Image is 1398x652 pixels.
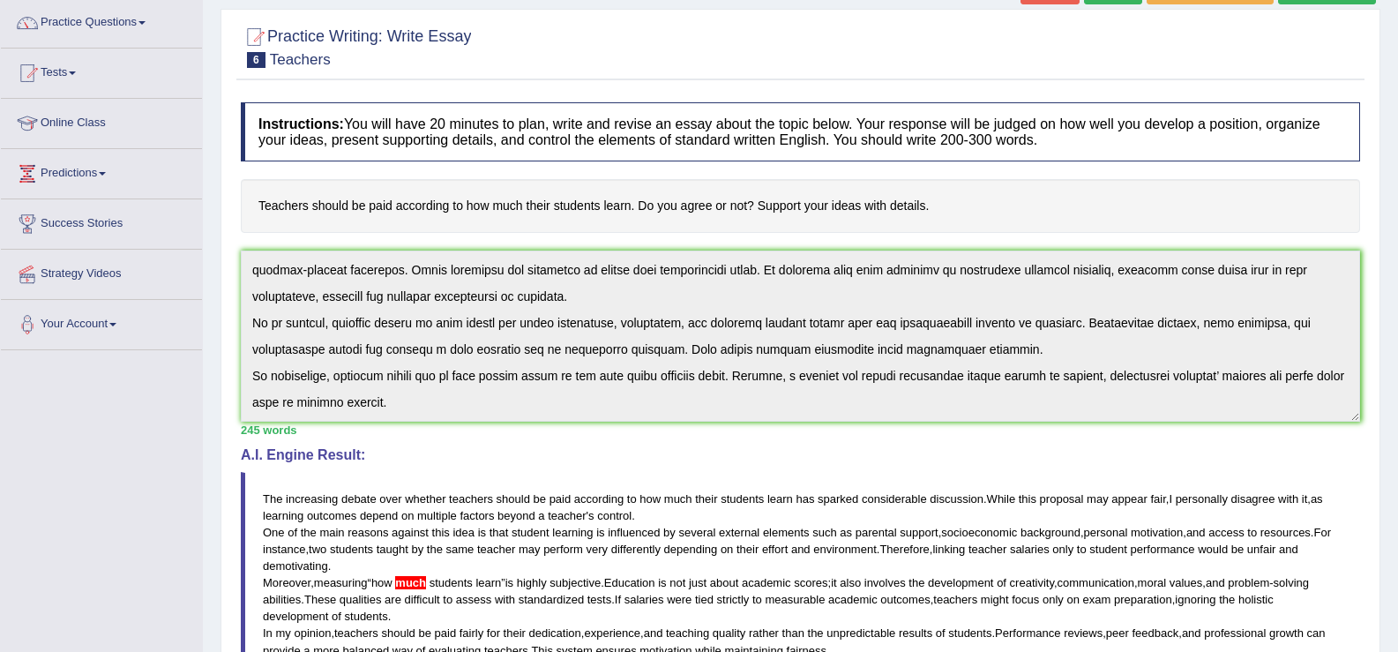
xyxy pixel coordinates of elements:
span: values [1170,576,1203,589]
span: The [263,492,282,506]
span: learning [263,509,303,522]
span: should [497,492,530,506]
span: moral [1138,576,1167,589]
span: motivation [1131,526,1183,539]
span: teacher [548,509,586,522]
span: multiple [417,509,457,522]
small: Teachers [270,51,331,68]
span: strictly [717,593,750,606]
span: learn [767,492,793,506]
span: communication [1058,576,1134,589]
span: than [782,626,804,640]
span: can [1307,626,1326,640]
span: assess [456,593,491,606]
span: salaries [1010,543,1050,556]
span: and [1206,576,1225,589]
span: only [1043,593,1064,606]
span: depending [664,543,718,556]
span: highly [517,576,547,589]
span: the [427,543,443,556]
span: personal [1084,526,1128,539]
span: proposal [1040,492,1084,506]
span: and [791,543,811,556]
a: Your Account [1,300,202,344]
span: may [1087,492,1109,506]
span: effort [762,543,788,556]
div: 245 words [241,422,1360,438]
span: much [664,492,692,506]
span: and [644,626,663,640]
span: just [689,576,706,589]
span: students [330,543,373,556]
span: I [1169,492,1172,506]
span: teacher [477,543,515,556]
span: fair [1150,492,1165,506]
span: professional [1204,626,1266,640]
a: Tests [1,49,202,93]
h4: You will have 20 minutes to plan, write and revise an essay about the topic below. Your response ... [241,102,1360,161]
span: same [446,543,475,556]
span: subjective [549,576,601,589]
span: student [512,526,549,539]
span: this [1019,492,1036,506]
span: the [808,626,824,640]
span: over [379,492,401,506]
span: has [796,492,814,506]
span: may [519,543,541,556]
span: growth [1269,626,1304,640]
span: Performance [995,626,1060,640]
span: be [534,492,546,506]
span: teaching [666,626,709,640]
span: learn [475,576,501,589]
span: teachers [334,626,378,640]
span: paid [435,626,457,640]
span: appear [1111,492,1147,506]
span: would [1198,543,1228,556]
span: holistic [1238,593,1274,606]
span: reasons [348,526,388,539]
span: beyond [497,509,535,522]
span: instance [263,543,305,556]
span: parental [856,526,897,539]
span: outcomes [307,509,356,522]
span: student [1089,543,1127,556]
span: of [332,610,341,623]
span: personally [1176,492,1228,506]
span: In [263,626,273,640]
span: several [678,526,715,539]
span: debate [341,492,377,506]
span: to [627,492,637,506]
span: by [411,543,423,556]
span: how [371,576,392,589]
span: experience [584,626,640,640]
span: on [721,543,733,556]
span: Use “many” with countable plural nouns like ‘students’. (did you mean: many) [395,576,426,589]
span: standardized [519,593,584,606]
span: increasing [286,492,338,506]
span: resources [1260,526,1311,539]
span: teachers [933,593,977,606]
span: performance [1131,543,1195,556]
span: discussion [930,492,983,506]
span: their [504,626,526,640]
span: focus [1012,593,1039,606]
span: their [736,543,759,556]
h4: A.I. Engine Result: [241,447,1360,463]
span: measuring [314,576,368,589]
span: unpredictable [826,626,895,640]
span: against [392,526,429,539]
span: idea [452,526,475,539]
span: taught [377,543,408,556]
span: the [301,526,317,539]
span: abilities [263,593,301,606]
span: two [309,543,326,556]
span: dedication [529,626,581,640]
span: outcomes [880,593,930,606]
span: as [840,526,852,539]
span: factors [460,509,494,522]
span: is [658,576,666,589]
span: students [345,610,388,623]
span: linking [932,543,965,556]
span: external [719,526,759,539]
span: solving [1274,576,1309,589]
